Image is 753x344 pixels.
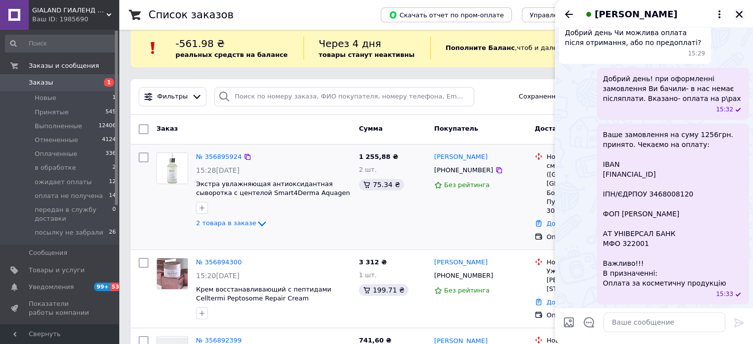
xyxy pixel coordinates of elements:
[35,205,112,223] span: передан в службу доставки
[519,92,600,101] span: Сохраненные фильтры:
[176,51,288,58] b: реальных средств на балансе
[547,267,647,294] div: Ужгород, №6 (до 30 кг): вул. [PERSON_NAME][STREET_ADDRESS] (офіс 2)
[35,108,69,117] span: Принятые
[547,298,590,306] a: Добавить ЭН
[547,220,590,227] a: Добавить ЭН
[110,283,122,291] span: 53
[432,269,495,282] div: [PHONE_NUMBER]
[444,287,490,294] span: Без рейтинга
[29,248,67,257] span: Сообщения
[32,15,119,24] div: Ваш ID: 1985690
[102,136,116,145] span: 4124
[359,179,404,191] div: 75.34 ₴
[359,258,387,266] span: 3 312 ₴
[5,35,117,52] input: Поиск
[359,271,377,279] span: 1 шт.
[112,163,116,172] span: 2
[196,153,242,160] a: № 356895924
[583,316,596,329] button: Открыть шаблоны ответов
[196,286,331,302] a: Крем восстанавливающий с пептидами Celltermi Peptosome Repair Cream
[29,78,53,87] span: Заказы
[359,337,392,344] span: 741,60 ₴
[105,108,116,117] span: 545
[196,219,268,227] a: 2 товара в заказе
[444,181,490,189] span: Без рейтинга
[522,7,615,22] button: Управление статусами
[157,258,188,289] img: Фото товару
[35,136,78,145] span: Отмененные
[547,161,647,215] div: смт. [GEOGRAPHIC_DATA] ([GEOGRAPHIC_DATA], [GEOGRAPHIC_DATA]. Богодухівська сільрада), Пункт прий...
[29,266,85,275] span: Товары и услуги
[112,205,116,223] span: 0
[35,163,76,172] span: в обработке
[530,11,607,19] span: Управление статусами
[196,166,240,174] span: 15:28[DATE]
[563,8,575,20] button: Назад
[29,61,99,70] span: Заказы и сообщения
[603,130,743,288] span: Ваше замовлення на суму 1256грн. принято. Чекаємо на оплату: IBAN [FINANCIAL_ID] ІПН/ЄДРПОУ 34680...
[109,228,116,237] span: 26
[94,283,110,291] span: 99+
[104,78,114,87] span: 1
[716,290,733,298] span: 15:33 12.08.2025
[214,87,474,106] input: Поиск по номеру заказа, ФИО покупателя, номеру телефона, Email, номеру накладной
[196,180,350,206] a: Экстра увлажняющая антиоксидантная сыворотка с центелой Smart4Derma Aquagen HYDRA VITAL SERUM CEN...
[35,192,103,200] span: оплата не получена
[149,9,234,21] h1: Список заказов
[547,311,647,320] div: Оплата на счет
[565,28,705,48] span: Добрий день Чи можлива оплата після отримання, або по предоплаті?
[109,178,116,187] span: 12
[381,7,512,22] button: Скачать отчет по пром-оплате
[156,125,178,132] span: Заказ
[432,164,495,177] div: [PHONE_NUMBER]
[359,153,398,160] span: 1 255,88 ₴
[389,10,504,19] span: Скачать отчет по пром-оплате
[359,284,408,296] div: 199.71 ₴
[99,122,116,131] span: 12406
[32,6,106,15] span: GIALAND ГИАЛЕНД магазин косметики
[535,125,604,132] span: Доставка и оплата
[196,272,240,280] span: 15:20[DATE]
[112,94,116,102] span: 1
[547,258,647,267] div: Нова Пошта
[105,149,116,158] span: 336
[157,92,188,101] span: Фильтры
[109,192,116,200] span: 14
[319,38,381,49] span: Через 4 дня
[196,258,242,266] a: № 356894300
[319,51,415,58] b: товары станут неактивны
[359,166,377,173] span: 2 шт.
[35,122,82,131] span: Выполненные
[196,337,242,344] a: № 356892399
[603,74,743,103] span: Добрий день! при оформленні замовлення Ви бачили- в нас немає післяплати. Вказано- оплата на р\рах
[35,178,92,187] span: ожидает оплаты
[434,125,478,132] span: Покупатель
[156,258,188,290] a: Фото товару
[733,8,745,20] button: Закрыть
[583,8,725,21] button: [PERSON_NAME]
[547,233,647,242] div: Оплата на счет
[434,258,488,267] a: [PERSON_NAME]
[157,153,188,184] img: Фото товару
[35,94,56,102] span: Новые
[359,125,383,132] span: Сумма
[716,105,733,114] span: 15:32 12.08.2025
[595,8,677,21] span: [PERSON_NAME]
[446,44,515,51] b: Пополните Баланс
[430,37,636,59] div: , чтоб и далее получать заказы
[35,228,103,237] span: посылку не забрали
[29,299,92,317] span: Показатели работы компании
[688,49,705,58] span: 15:29 12.08.2025
[35,149,77,158] span: Оплаченные
[29,283,74,292] span: Уведомления
[547,152,647,161] div: Нова Пошта
[176,38,225,49] span: -561.98 ₴
[146,41,160,55] img: :exclamation:
[196,219,256,227] span: 2 товара в заказе
[434,152,488,162] a: [PERSON_NAME]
